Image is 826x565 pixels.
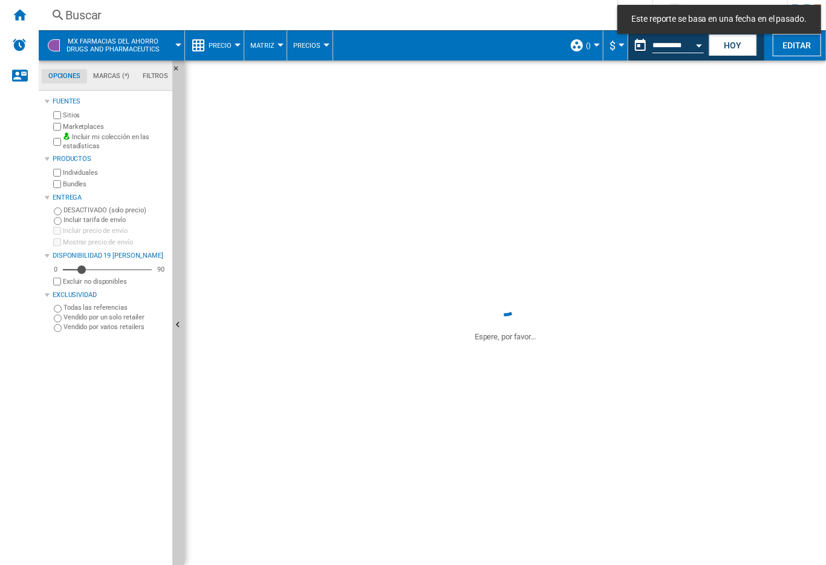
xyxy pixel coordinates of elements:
[63,264,152,276] md-slider: Disponibilidad
[63,132,167,151] label: Incluir mi colección en las estadísticas
[53,154,167,164] div: Productos
[628,33,652,57] button: md-calendar
[63,226,167,235] label: Incluir precio de envío
[53,290,167,300] div: Exclusividad
[63,206,167,215] label: DESACTIVADO (solo precio)
[12,38,27,52] img: alerts-logo.svg
[603,30,628,60] md-menu: Currency
[293,42,320,50] span: Precios
[191,30,238,60] div: Precio
[63,322,167,331] label: Vendido por varios retailers
[586,30,597,60] button: ()
[63,277,167,286] label: Excluir no disponibles
[53,227,61,235] input: Incluir precio de envío
[67,38,160,53] span: MX FARMACIAS DEL AHORRO:Drugs and pharmaceutics
[610,30,622,60] button: $
[87,69,137,83] md-tab-item: Marcas (*)
[773,34,821,56] button: Editar
[45,30,178,60] div: MX FARMACIAS DEL AHORRODrugs and pharmaceutics
[63,132,70,140] img: mysite-bg-18x18.png
[209,30,238,60] button: Precio
[250,30,281,60] button: Matriz
[154,265,167,274] div: 90
[53,278,61,286] input: Mostrar precio de envío
[63,303,167,312] label: Todas las referencias
[53,111,61,119] input: Sitios
[53,238,61,246] input: Mostrar precio de envío
[63,238,167,247] label: Mostrar precio de envío
[63,168,167,177] label: Individuales
[628,30,706,60] div: Este reporte se basa en una fecha en el pasado.
[172,60,187,82] button: Ocultar
[53,180,61,188] input: Bundles
[63,122,167,131] label: Marketplaces
[63,180,167,189] label: Bundles
[65,7,586,24] div: Buscar
[586,42,591,50] span: ()
[250,42,275,50] span: Matriz
[53,251,167,261] div: Disponibilidad 19 [PERSON_NAME]
[53,134,61,149] input: Incluir mi colección en las estadísticas
[293,30,327,60] button: Precios
[709,34,757,56] button: Hoy
[63,313,167,322] label: Vendido por un solo retailer
[688,33,710,54] button: Open calendar
[54,207,62,215] input: DESACTIVADO (solo precio)
[54,217,62,225] input: Incluir tarifa de envío
[53,169,61,177] input: Individuales
[53,123,61,131] input: Marketplaces
[54,315,62,322] input: Vendido por un solo retailer
[570,30,597,60] div: ()
[51,265,60,274] div: 0
[67,30,172,60] button: MX FARMACIAS DEL AHORRODrugs and pharmaceutics
[209,42,232,50] span: Precio
[628,13,810,25] span: Este reporte se basa en una fecha en el pasado.
[610,39,616,52] span: $
[53,97,167,106] div: Fuentes
[42,69,87,83] md-tab-item: Opciones
[63,215,167,224] label: Incluir tarifa de envío
[63,111,167,120] label: Sitios
[54,324,62,332] input: Vendido por varios retailers
[53,193,167,203] div: Entrega
[54,305,62,313] input: Todas las referencias
[136,69,175,83] md-tab-item: Filtros
[475,332,536,341] ng-transclude: Espere, por favor...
